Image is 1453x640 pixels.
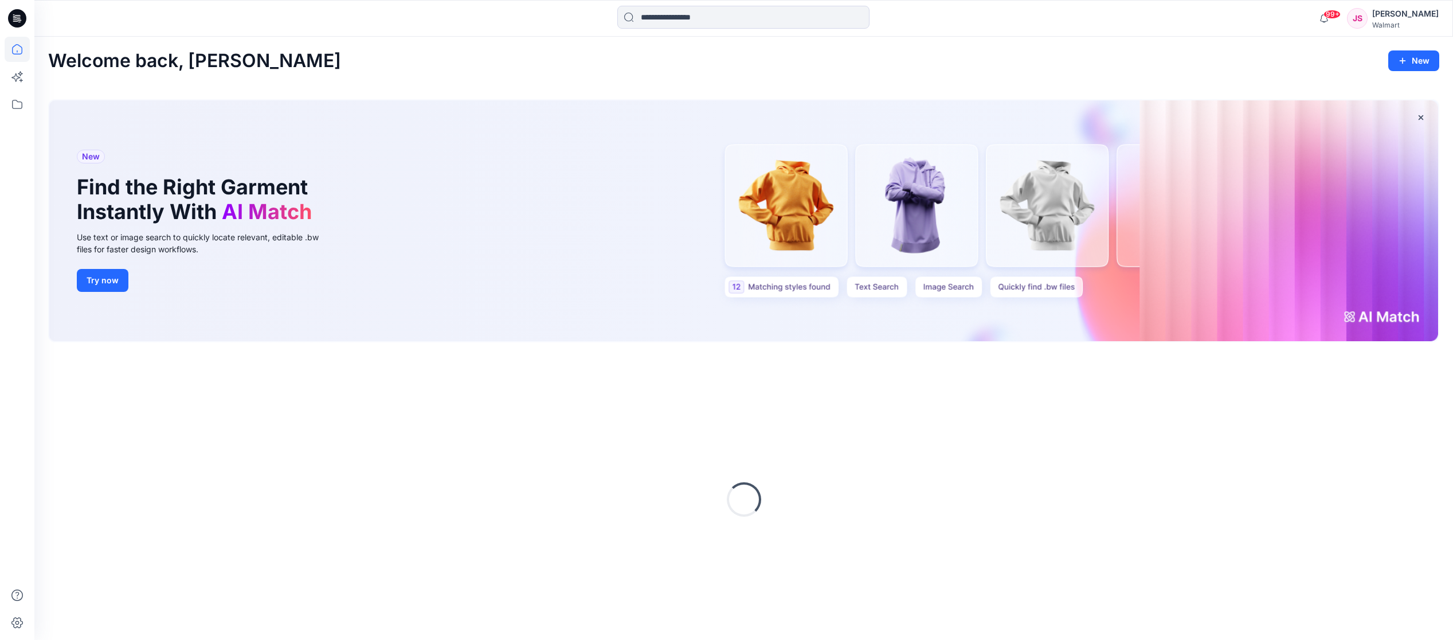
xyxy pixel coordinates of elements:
[77,269,128,292] button: Try now
[82,150,100,163] span: New
[1347,8,1368,29] div: JS
[77,175,318,224] h1: Find the Right Garment Instantly With
[1372,21,1439,29] div: Walmart
[48,50,341,72] h2: Welcome back, [PERSON_NAME]
[77,231,335,255] div: Use text or image search to quickly locate relevant, editable .bw files for faster design workflows.
[1323,10,1341,19] span: 99+
[1388,50,1439,71] button: New
[222,199,312,224] span: AI Match
[1372,7,1439,21] div: [PERSON_NAME]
